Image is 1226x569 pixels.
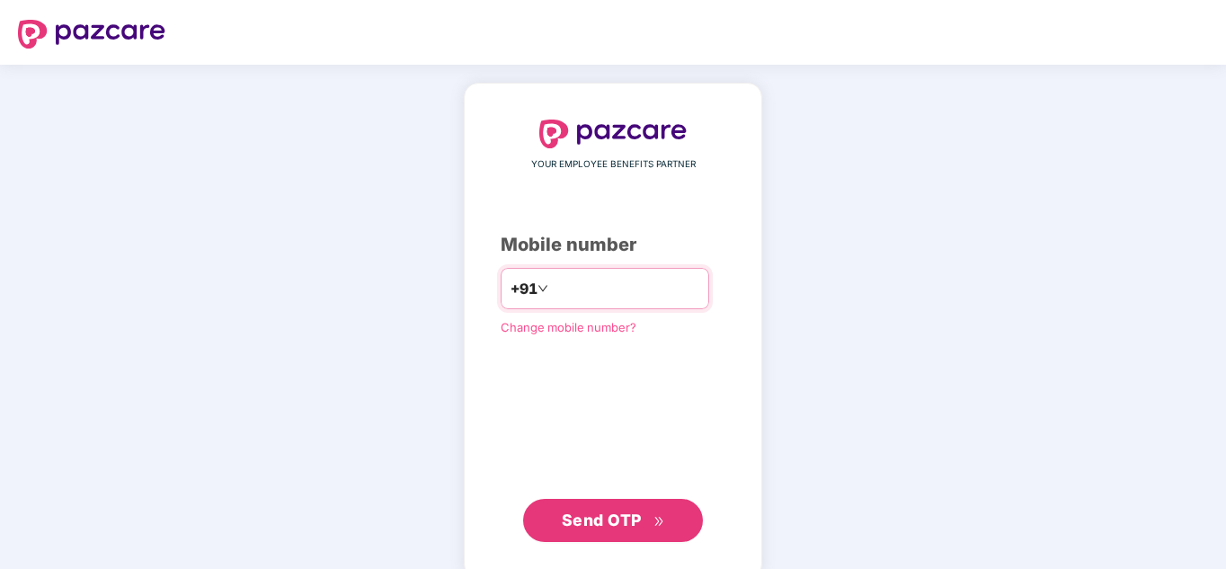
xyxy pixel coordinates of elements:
span: YOUR EMPLOYEE BENEFITS PARTNER [531,157,696,172]
span: double-right [653,516,665,528]
button: Send OTPdouble-right [523,499,703,542]
div: Mobile number [501,231,725,259]
span: +91 [511,278,537,300]
span: down [537,283,548,294]
a: Change mobile number? [501,320,636,334]
span: Send OTP [562,511,642,529]
img: logo [18,20,165,49]
img: logo [539,120,687,148]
